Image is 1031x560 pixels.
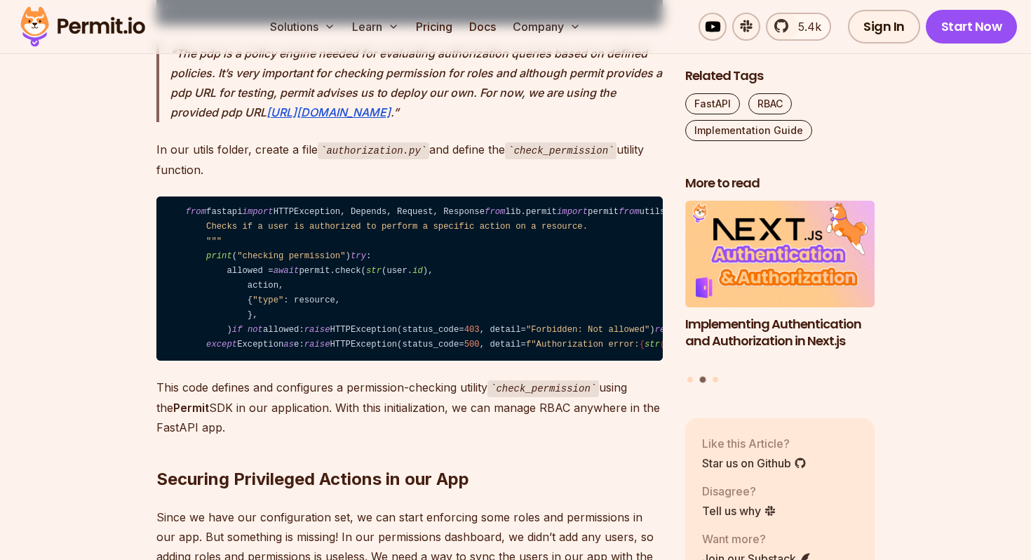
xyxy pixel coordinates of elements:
a: Implementing Authentication and Authorization in Next.jsImplementing Authentication and Authoriza... [685,201,875,368]
span: 500 [464,340,480,349]
a: 5.4k [766,13,831,41]
span: as [283,340,294,349]
div: Posts [685,201,875,385]
span: 403 [464,325,480,335]
img: Permit logo [14,3,151,51]
span: from [619,207,639,217]
strong: Permit [173,401,209,415]
button: Go to slide 3 [713,376,718,382]
button: Solutions [264,13,341,41]
span: import [557,207,588,217]
span: str [645,340,660,349]
span: "checking permission" [237,251,345,261]
span: 5.4k [790,18,821,35]
span: "type" [252,295,283,305]
button: Company [507,13,586,41]
p: In our utils folder, create a file and define the utility function. [156,140,663,180]
code: fastapi HTTPException, Depends, Request, Response lib.permit permit utils.dependencies get_user m... [156,196,663,361]
span: print [206,251,232,261]
span: except [206,340,237,349]
li: 2 of 3 [685,201,875,368]
code: check_permission [487,380,599,397]
p: Want more? [702,530,811,547]
a: Start Now [926,10,1018,44]
span: from [186,207,206,217]
a: Star us on Github [702,454,807,471]
span: { (e)} [640,340,681,349]
h2: More to read [685,175,875,192]
h3: Implementing Authentication and Authorization in Next.js [685,315,875,350]
img: Implementing Authentication and Authorization in Next.js [685,201,875,307]
span: raise [304,340,330,349]
p: Disagree? [702,482,776,499]
p: The pdp is a policy engine needed for evaluating authorization queries based on defined policies.... [170,44,663,122]
span: f"Authorization error: " [526,340,686,349]
span: from [485,207,505,217]
a: Sign In [848,10,920,44]
span: await [274,266,299,276]
button: Learn [346,13,405,41]
span: return [655,325,686,335]
code: authorization.py [318,142,429,159]
span: not [248,325,263,335]
code: check_permission [505,142,616,159]
span: id [412,266,423,276]
a: Pricing [410,13,458,41]
button: Go to slide 1 [687,376,693,382]
a: Tell us why [702,502,776,519]
a: Docs [464,13,501,41]
a: Implementation Guide [685,120,812,141]
span: if [232,325,243,335]
a: [URL][DOMAIN_NAME] [267,105,391,119]
span: raise [304,325,330,335]
span: "Forbidden: Not allowed" [526,325,649,335]
a: RBAC [748,93,792,114]
button: Go to slide 2 [700,376,706,382]
a: FastAPI [685,93,740,114]
h2: Securing Privileged Actions in our App [156,412,663,491]
span: try [351,251,366,261]
h2: Related Tags [685,67,875,85]
p: Like this Article? [702,434,807,451]
p: This code defines and configures a permission-checking utility using the SDK in our application. ... [156,378,663,437]
span: import [243,207,274,217]
span: str [366,266,382,276]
